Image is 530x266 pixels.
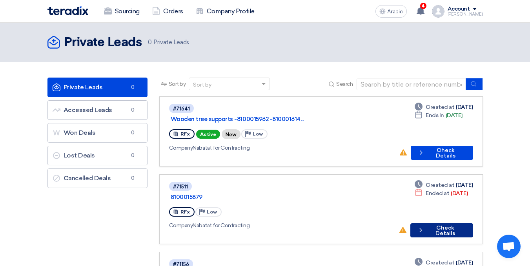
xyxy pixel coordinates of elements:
[64,36,142,49] font: Private Leads
[153,39,189,46] font: Private Leads
[435,224,455,237] font: Check Details
[421,3,425,9] font: 4
[131,175,135,181] font: 0
[200,132,216,137] font: Active
[253,131,263,137] font: Low
[47,100,148,120] a: Accessed Leads0
[426,182,454,188] font: Created at
[387,8,403,15] font: Arabic
[131,152,135,158] font: 0
[115,7,140,15] font: Sourcing
[432,5,444,18] img: profile_test.png
[47,123,148,143] a: Won Deals0
[47,6,88,15] img: Teradix logo
[410,223,473,237] button: Check Details
[148,39,152,46] font: 0
[448,5,470,12] font: Account
[207,7,255,15] font: Company Profile
[171,116,367,123] a: Wooden tree supports -8100015962 -810001614...
[171,194,202,201] font: 8100015879
[169,145,193,151] font: Company
[375,5,407,18] button: Arabic
[426,112,444,119] font: Ends In
[47,78,148,97] a: Private Leads0
[426,104,454,110] font: Created at
[426,190,449,197] font: Ended at
[426,259,454,266] font: Created at
[336,81,353,87] font: Search
[64,106,112,114] font: Accessed Leads
[98,3,146,20] a: Sourcing
[171,194,367,201] a: 8100015879
[47,168,148,188] a: Cancelled Deals0
[64,174,111,182] font: Cancelled Deals
[497,235,521,258] div: Open chat
[356,78,466,90] input: Search by title or reference number
[173,106,190,112] font: #71641
[169,81,186,87] font: Sort by
[456,182,473,188] font: [DATE]
[47,146,148,165] a: Lost Deals0
[446,112,463,119] font: [DATE]
[451,190,468,197] font: [DATE]
[193,145,250,151] font: Nabatat for Contracting
[131,130,135,136] font: 0
[456,259,473,266] font: [DATE]
[207,209,217,215] font: Low
[180,131,190,137] font: RFx
[64,83,103,91] font: Private Leads
[173,184,188,190] font: #71511
[456,104,473,110] font: [DATE]
[171,116,304,123] font: Wooden tree supports -8100015962 -810001614...
[146,3,189,20] a: Orders
[226,132,237,138] font: New
[131,107,135,113] font: 0
[169,222,193,229] font: Company
[64,129,96,136] font: Won Deals
[411,146,473,160] button: Check Details
[193,222,250,229] font: Nabatat for Contracting
[193,81,211,88] font: Sort by
[448,12,483,17] font: [PERSON_NAME]
[163,7,183,15] font: Orders
[180,209,190,215] font: RFx
[436,147,455,159] font: Check Details
[64,152,95,159] font: Lost Deals
[131,84,135,90] font: 0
